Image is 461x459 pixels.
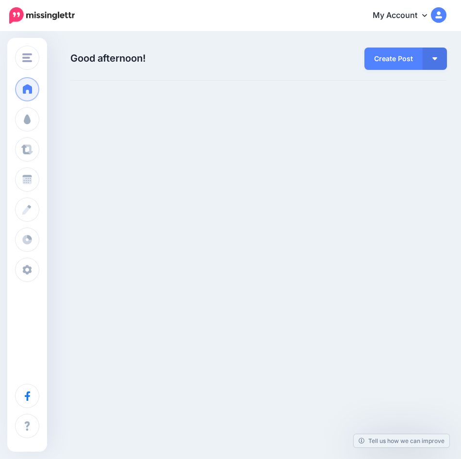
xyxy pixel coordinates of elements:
[363,4,446,28] a: My Account
[364,48,423,70] a: Create Post
[354,434,449,447] a: Tell us how we can improve
[70,52,146,64] span: Good afternoon!
[22,53,32,62] img: menu.png
[432,57,437,60] img: arrow-down-white.png
[9,7,75,24] img: Missinglettr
